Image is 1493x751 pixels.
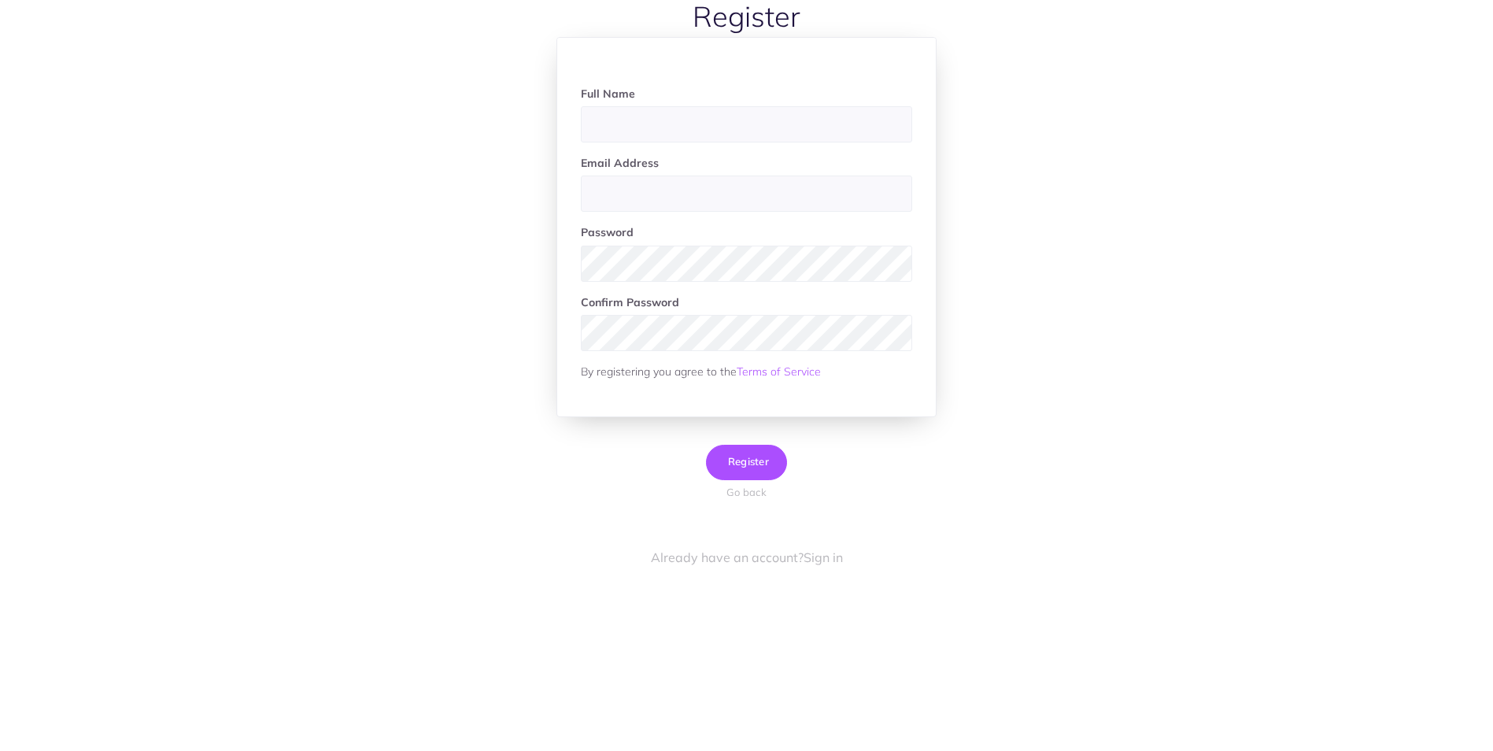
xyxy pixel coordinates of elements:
h1: Register [556,1,937,32]
label: Confirm Password [581,294,679,311]
button: Go back [717,484,776,501]
a: Sign in [804,549,843,565]
button: Register [706,445,787,480]
label: Email Address [581,154,659,172]
span: Register [724,455,769,468]
label: Password [581,224,634,241]
label: Full Name [581,85,635,102]
a: Terms of Service [737,364,821,379]
div: By registering you agree to the [569,363,924,380]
